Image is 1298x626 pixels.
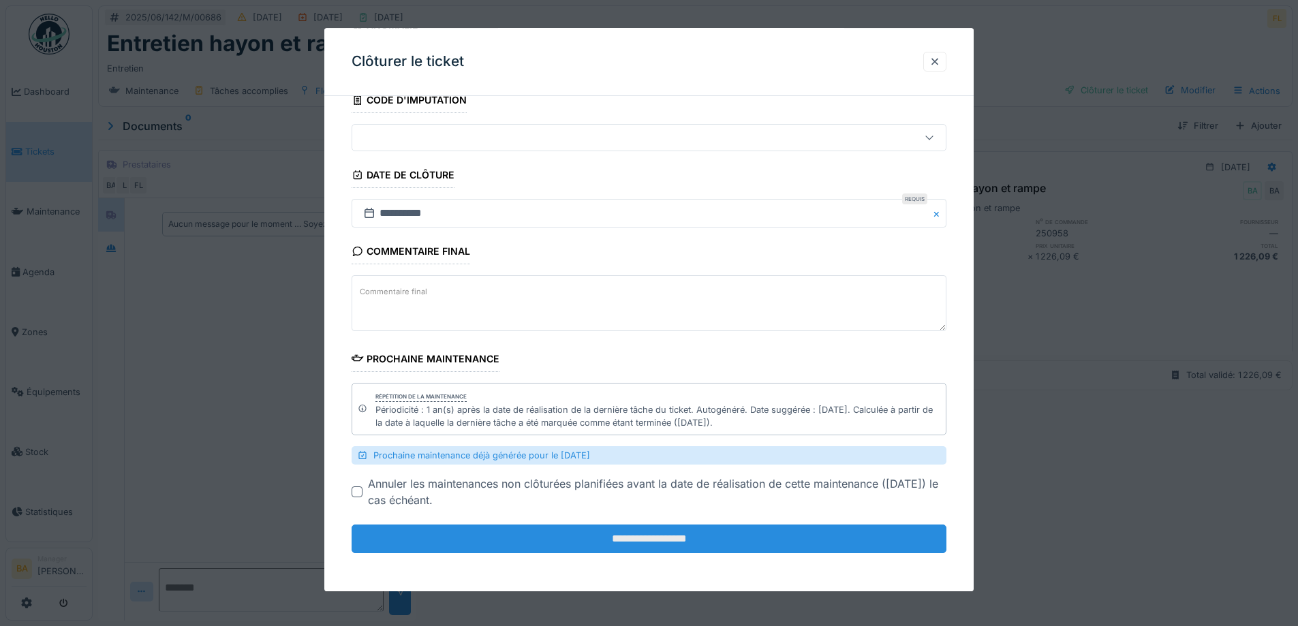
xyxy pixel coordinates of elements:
[375,403,940,429] div: Périodicité : 1 an(s) après la date de réalisation de la dernière tâche du ticket. Autogénéré. Da...
[352,90,467,113] div: Code d'imputation
[357,283,430,300] label: Commentaire final
[375,392,467,402] div: Répétition de la maintenance
[902,194,927,205] div: Requis
[352,447,946,465] div: Prochaine maintenance déjà générée pour le [DATE]
[352,242,470,265] div: Commentaire final
[931,200,946,228] button: Close
[352,166,454,189] div: Date de clôture
[352,53,464,70] h3: Clôturer le ticket
[368,476,946,509] div: Annuler les maintenances non clôturées planifiées avant la date de réalisation de cette maintenan...
[352,349,499,372] div: Prochaine maintenance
